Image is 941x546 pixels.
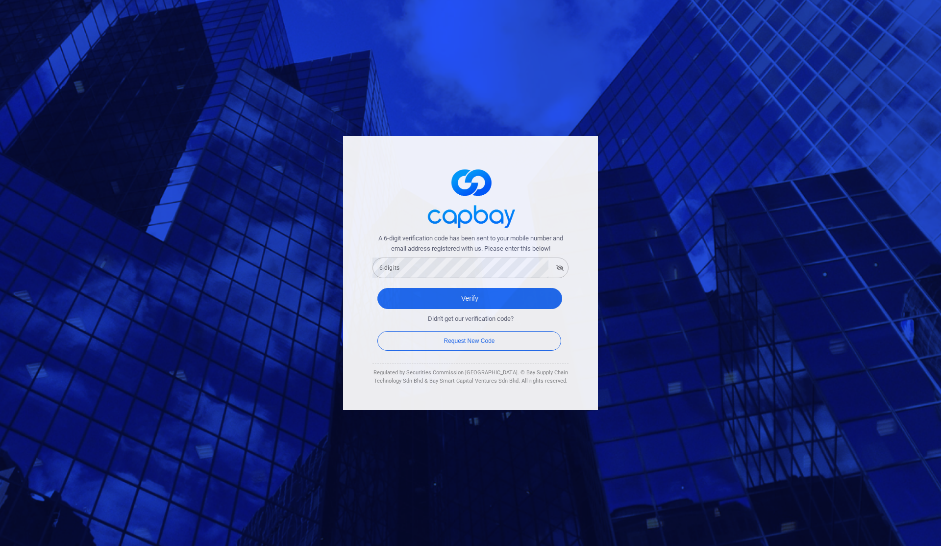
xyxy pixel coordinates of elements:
[428,314,514,324] span: Didn't get our verification code?
[377,288,562,309] button: Verify
[372,234,569,254] span: A 6-digit verification code has been sent to your mobile number and email address registered with...
[377,331,561,351] button: Request New Code
[372,368,569,386] div: Regulated by Securities Commission [GEOGRAPHIC_DATA]. © Bay Supply Chain Technology Sdn Bhd & Bay...
[421,160,520,234] img: logo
